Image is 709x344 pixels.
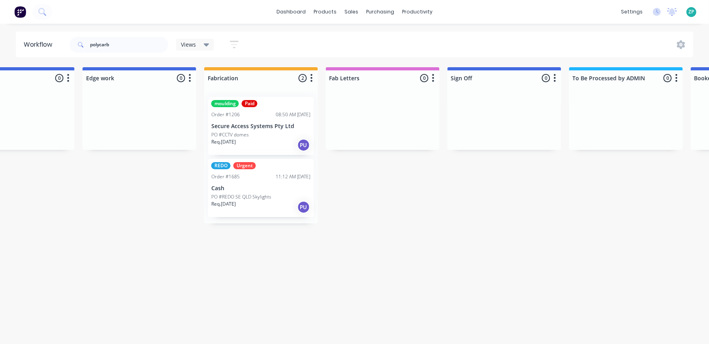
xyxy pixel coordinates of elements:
[208,159,314,217] div: REDOUrgentOrder #168511:12 AM [DATE]CashPO #REDO SE QLD SkylightsReq.[DATE]PU
[340,6,362,18] div: sales
[233,162,256,169] div: Urgent
[273,6,310,18] a: dashboard
[242,100,258,107] div: Paid
[297,139,310,151] div: PU
[689,8,694,15] span: ZP
[211,123,311,130] p: Secure Access Systems Pty Ltd
[276,173,311,180] div: 11:12 AM [DATE]
[617,6,647,18] div: settings
[211,138,236,146] p: Req. [DATE]
[90,37,168,53] input: Search for orders...
[14,6,26,18] img: Factory
[211,200,236,208] p: Req. [DATE]
[362,6,398,18] div: purchasing
[211,193,271,200] p: PO #REDO SE QLD Skylights
[211,162,231,169] div: REDO
[211,111,240,118] div: Order #1206
[211,100,239,107] div: moulding
[276,111,311,118] div: 08:50 AM [DATE]
[211,185,311,192] p: Cash
[211,131,249,138] p: PO #CCTV domes
[297,201,310,214] div: PU
[211,173,240,180] div: Order #1685
[181,40,196,49] span: Views
[398,6,436,18] div: productivity
[310,6,340,18] div: products
[208,97,314,155] div: mouldingPaidOrder #120608:50 AM [DATE]Secure Access Systems Pty LtdPO #CCTV domesReq.[DATE]PU
[24,40,56,49] div: Workflow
